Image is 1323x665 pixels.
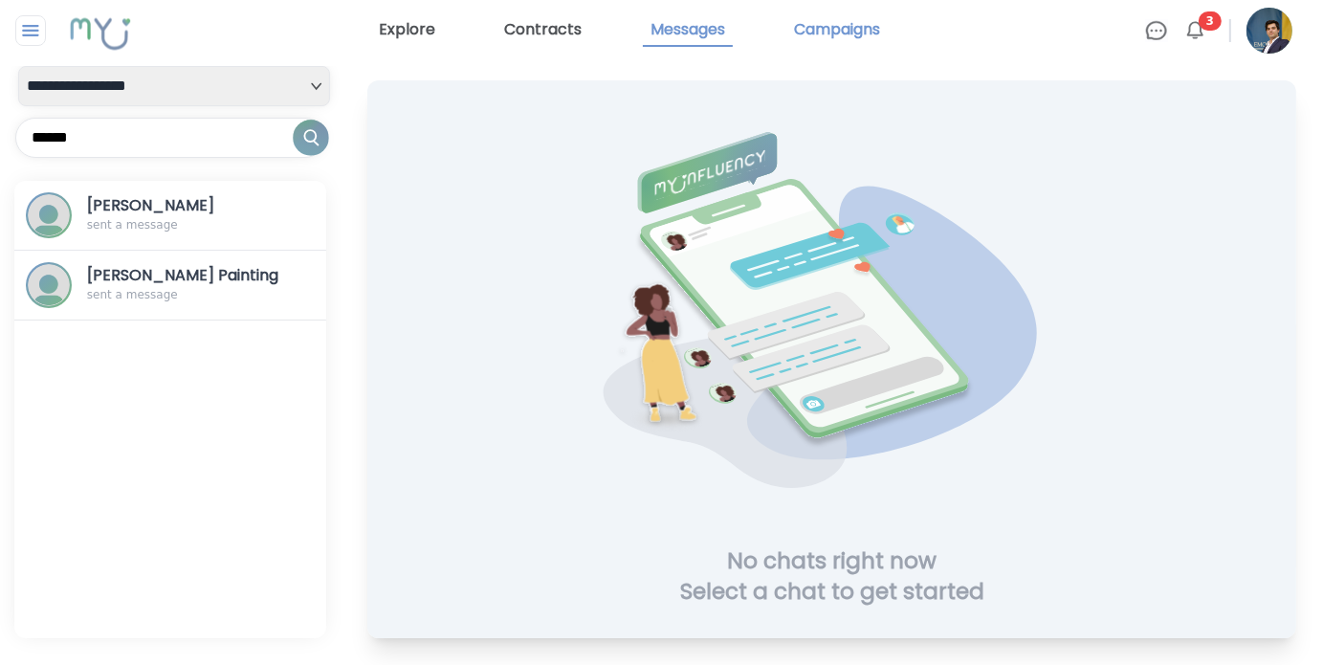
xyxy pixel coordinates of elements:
span: 3 [1199,11,1222,31]
img: Chat [1145,19,1168,42]
img: Profile [1246,8,1292,54]
h3: [PERSON_NAME] Painting [87,264,281,287]
img: Profile [28,194,70,236]
a: Explore [371,14,443,47]
p: sent a message [87,217,250,233]
img: Close sidebar [19,19,43,42]
a: Messages [643,14,733,47]
h1: No chats right now [727,545,937,576]
a: Contracts [496,14,589,47]
img: No chat messages right now [591,130,1072,545]
img: Profile [28,264,70,306]
img: Bell [1183,19,1206,42]
img: Search [294,120,330,156]
button: Profile[PERSON_NAME]sent a message [14,181,327,251]
h1: Select a chat to get started [680,576,984,607]
p: sent a message [87,287,281,302]
button: Profile[PERSON_NAME] Paintingsent a message [14,251,327,321]
a: Campaigns [786,14,888,47]
h3: [PERSON_NAME] [87,194,250,217]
